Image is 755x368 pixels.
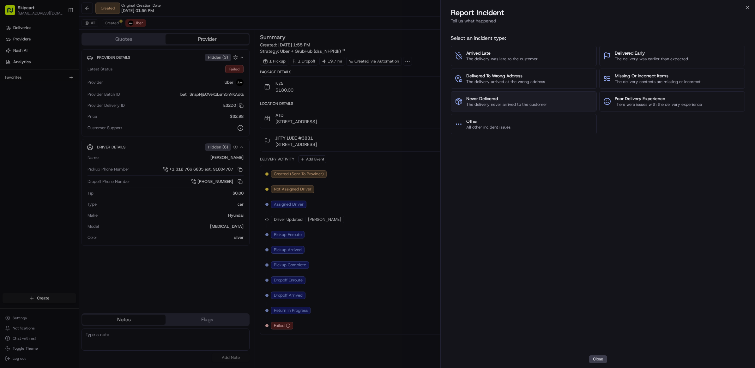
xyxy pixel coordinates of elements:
span: Knowledge Base [13,92,48,98]
div: Tell us what happened [451,18,745,28]
span: Delivered To Wrong Address [466,73,545,79]
button: Missing Or Incorrect ItemsThe delivery contents are missing or incorrect [599,69,745,89]
a: Powered byPylon [45,107,76,112]
span: Never Delivered [466,95,547,102]
button: Close [589,355,607,363]
span: Other [466,118,510,124]
span: Select an incident type: [451,34,745,42]
div: 📗 [6,92,11,97]
span: API Documentation [60,92,101,98]
img: 1736555255976-a54dd68f-1ca7-489b-9aae-adbdc363a1c4 [6,60,18,72]
a: 📗Knowledge Base [4,89,51,100]
div: Start new chat [21,60,104,67]
button: Arrived LateThe delivery was late to the customer [451,46,596,66]
a: 💻API Documentation [51,89,104,100]
span: The delivery was late to the customer [466,56,538,62]
span: There were issues with the delivery experience [615,102,702,107]
span: The delivery was earlier than expected [615,56,688,62]
span: Poor Delivery Experience [615,95,702,102]
span: Arrived Late [466,50,538,56]
div: We're available if you need us! [21,67,80,72]
span: The delivery never arrived to the customer [466,102,547,107]
img: Nash [6,6,19,19]
button: OtherAll other incident issues [451,114,596,134]
span: Pylon [63,107,76,112]
span: The delivery contents are missing or incorrect [615,79,701,85]
button: Delivered EarlyThe delivery was earlier than expected [599,46,745,66]
button: Poor Delivery ExperienceThere were issues with the delivery experience [599,91,745,112]
input: Clear [16,41,104,47]
button: Delivered To Wrong AddressThe delivery arrived at the wrong address [451,69,596,89]
button: Never DeliveredThe delivery never arrived to the customer [451,91,596,112]
button: Start new chat [107,62,115,70]
span: Delivered Early [615,50,688,56]
div: 💻 [53,92,58,97]
span: Missing Or Incorrect Items [615,73,701,79]
p: Welcome 👋 [6,25,115,35]
span: All other incident issues [466,124,510,130]
span: The delivery arrived at the wrong address [466,79,545,85]
p: Report Incident [451,8,504,18]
